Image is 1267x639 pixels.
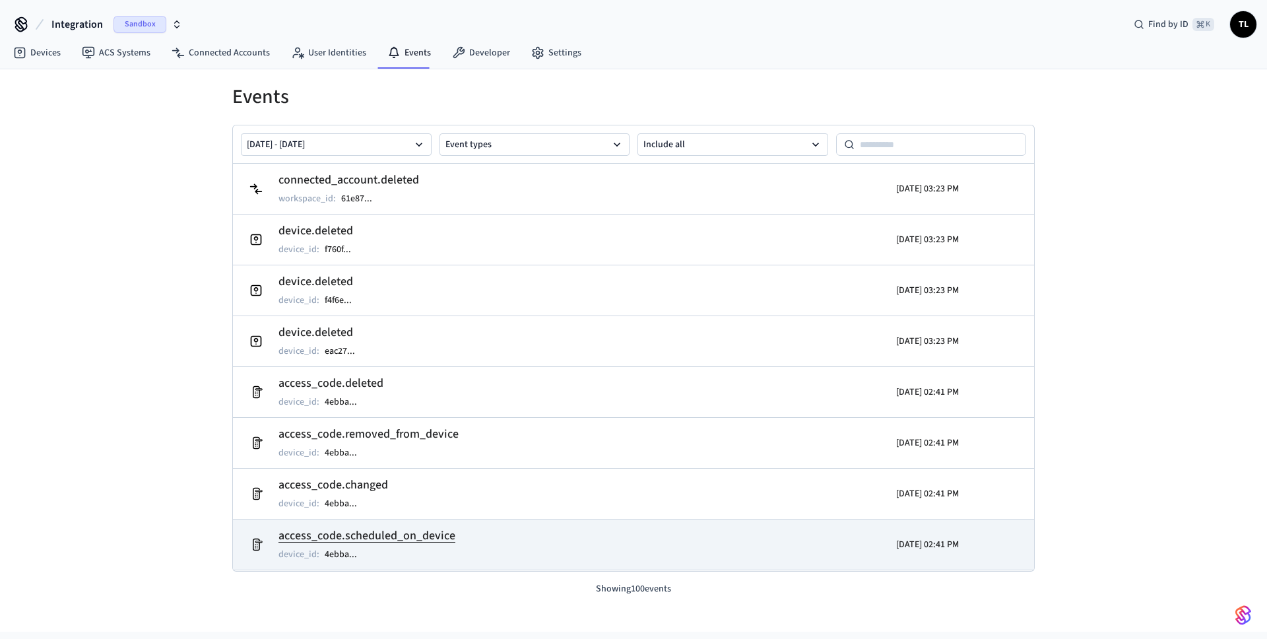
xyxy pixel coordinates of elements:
p: [DATE] 03:23 PM [896,284,959,297]
p: [DATE] 02:41 PM [896,386,959,399]
p: [DATE] 03:23 PM [896,182,959,195]
p: [DATE] 02:41 PM [896,436,959,450]
p: Showing 100 events [232,582,1035,596]
h2: device.deleted [278,273,365,291]
button: eac27... [322,343,368,359]
p: device_id : [278,548,319,561]
h2: connected_account.deleted [278,171,419,189]
button: 4ebba... [322,445,370,461]
p: device_id : [278,294,319,307]
p: device_id : [278,395,319,409]
button: Include all [637,133,828,156]
button: f760f... [322,242,364,257]
h2: device.deleted [278,222,364,240]
h2: device.deleted [278,323,368,342]
span: Integration [51,17,103,32]
p: device_id : [278,497,319,510]
p: device_id : [278,345,319,358]
button: 61e87... [339,191,385,207]
p: [DATE] 02:41 PM [896,487,959,500]
p: [DATE] 03:23 PM [896,335,959,348]
img: SeamLogoGradient.69752ec5.svg [1235,605,1251,626]
button: TL [1230,11,1256,38]
a: Settings [521,41,592,65]
h2: access_code.removed_from_device [278,425,459,444]
span: Find by ID [1148,18,1188,31]
button: [DATE] - [DATE] [241,133,432,156]
button: Event types [439,133,630,156]
div: Find by ID⌘ K [1123,13,1225,36]
p: [DATE] 03:23 PM [896,233,959,246]
a: Events [377,41,441,65]
a: User Identities [280,41,377,65]
p: workspace_id : [278,192,336,205]
p: device_id : [278,446,319,459]
a: Devices [3,41,71,65]
span: TL [1231,13,1255,36]
p: [DATE] 02:41 PM [896,538,959,551]
button: 4ebba... [322,496,370,512]
button: f4f6e... [322,292,365,308]
h1: Events [232,85,1035,109]
p: device_id : [278,243,319,256]
h2: access_code.scheduled_on_device [278,527,455,545]
button: 4ebba... [322,547,370,562]
a: ACS Systems [71,41,161,65]
a: Connected Accounts [161,41,280,65]
span: Sandbox [114,16,166,33]
button: 4ebba... [322,394,370,410]
h2: access_code.changed [278,476,388,494]
h2: access_code.deleted [278,374,383,393]
span: ⌘ K [1192,18,1214,31]
a: Developer [441,41,521,65]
